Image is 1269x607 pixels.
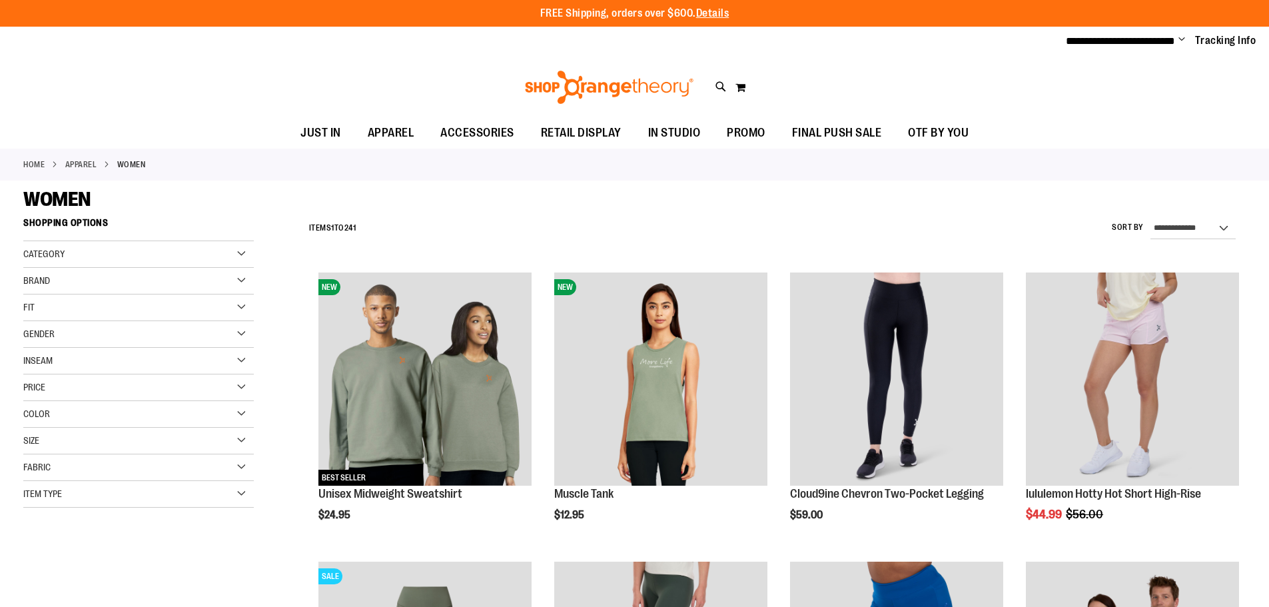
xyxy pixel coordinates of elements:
span: Item Type [23,488,62,499]
a: JUST IN [287,118,354,149]
strong: Shopping Options [23,211,254,241]
span: Fit [23,302,35,312]
a: Details [696,7,729,19]
label: Sort By [1112,222,1144,233]
span: PROMO [727,118,765,148]
div: product [548,266,774,555]
span: FINAL PUSH SALE [792,118,882,148]
span: 241 [344,223,356,233]
span: APPAREL [368,118,414,148]
span: SALE [318,568,342,584]
a: Muscle TankNEW [554,273,767,488]
span: Size [23,435,39,446]
a: FINAL PUSH SALE [779,118,895,149]
button: Account menu [1178,34,1185,47]
span: $44.99 [1026,508,1064,521]
span: Brand [23,275,50,286]
span: $56.00 [1066,508,1105,521]
span: $24.95 [318,509,352,521]
img: Cloud9ine Chevron Two-Pocket Legging [790,273,1003,486]
a: lululemon Hotty Hot Short High-Rise [1026,487,1201,500]
span: ACCESSORIES [440,118,514,148]
a: Cloud9ine Chevron Two-Pocket Legging [790,487,984,500]
span: OTF BY YOU [908,118,969,148]
span: RETAIL DISPLAY [541,118,622,148]
span: NEW [554,279,576,295]
a: APPAREL [354,118,428,148]
span: $59.00 [790,509,825,521]
img: lululemon Hotty Hot Short High-Rise [1026,273,1239,486]
p: FREE Shipping, orders over $600. [540,6,729,21]
a: OTF BY YOU [895,118,982,149]
a: IN STUDIO [635,118,714,149]
span: Gender [23,328,55,339]
a: lululemon Hotty Hot Short High-Rise [1026,273,1239,488]
img: Unisex Midweight Sweatshirt [318,273,532,486]
a: Home [23,159,45,171]
span: NEW [318,279,340,295]
div: product [312,266,538,555]
span: Color [23,408,50,419]
a: Unisex Midweight Sweatshirt [318,487,462,500]
img: Shop Orangetheory [523,71,695,104]
a: Muscle Tank [554,487,614,500]
a: RETAIL DISPLAY [528,118,635,149]
span: Price [23,382,45,392]
img: Muscle Tank [554,273,767,486]
span: BEST SELLER [318,470,369,486]
div: product [783,266,1010,555]
strong: WOMEN [117,159,146,171]
h2: Items to [309,218,356,239]
a: Cloud9ine Chevron Two-Pocket Legging [790,273,1003,488]
a: Tracking Info [1195,33,1256,48]
a: Unisex Midweight SweatshirtNEWBEST SELLER [318,273,532,488]
span: JUST IN [300,118,341,148]
span: Category [23,249,65,259]
a: ACCESSORIES [427,118,528,149]
a: APPAREL [65,159,97,171]
a: PROMO [713,118,779,149]
span: WOMEN [23,188,91,211]
div: product [1019,266,1246,555]
span: $12.95 [554,509,586,521]
span: Inseam [23,355,53,366]
span: Fabric [23,462,51,472]
span: 1 [331,223,334,233]
span: IN STUDIO [648,118,701,148]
